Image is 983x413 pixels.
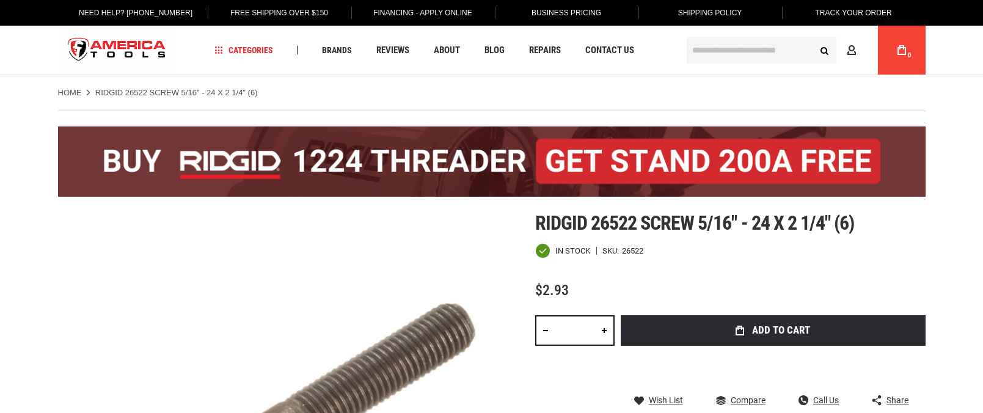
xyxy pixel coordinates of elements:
[535,211,855,235] span: Ridgid 26522 screw 5/16" - 24 x 2 1/4" (6)
[731,396,766,404] span: Compare
[798,395,839,406] a: Call Us
[58,27,177,73] a: store logo
[890,26,913,75] a: 0
[484,46,505,55] span: Blog
[649,396,683,404] span: Wish List
[813,38,836,62] button: Search
[716,395,766,406] a: Compare
[209,42,279,59] a: Categories
[752,325,810,335] span: Add to Cart
[479,42,510,59] a: Blog
[908,52,912,59] span: 0
[529,46,561,55] span: Repairs
[524,42,566,59] a: Repairs
[316,42,357,59] a: Brands
[555,247,590,255] span: In stock
[634,395,683,406] a: Wish List
[585,46,634,55] span: Contact Us
[813,396,839,404] span: Call Us
[434,46,460,55] span: About
[376,46,409,55] span: Reviews
[322,46,352,54] span: Brands
[95,88,258,97] strong: RIDGID 26522 SCREW 5/16" - 24 X 2 1/4" (6)
[371,42,415,59] a: Reviews
[618,349,928,385] iframe: Secure express checkout frame
[886,396,908,404] span: Share
[58,126,926,197] img: BOGO: Buy the RIDGID® 1224 Threader (26092), get the 92467 200A Stand FREE!
[602,247,622,255] strong: SKU
[622,247,643,255] div: 26522
[58,87,82,98] a: Home
[621,315,926,346] button: Add to Cart
[580,42,640,59] a: Contact Us
[678,9,742,17] span: Shipping Policy
[535,282,569,299] span: $2.93
[58,27,177,73] img: America Tools
[428,42,466,59] a: About
[535,243,590,258] div: Availability
[214,46,273,54] span: Categories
